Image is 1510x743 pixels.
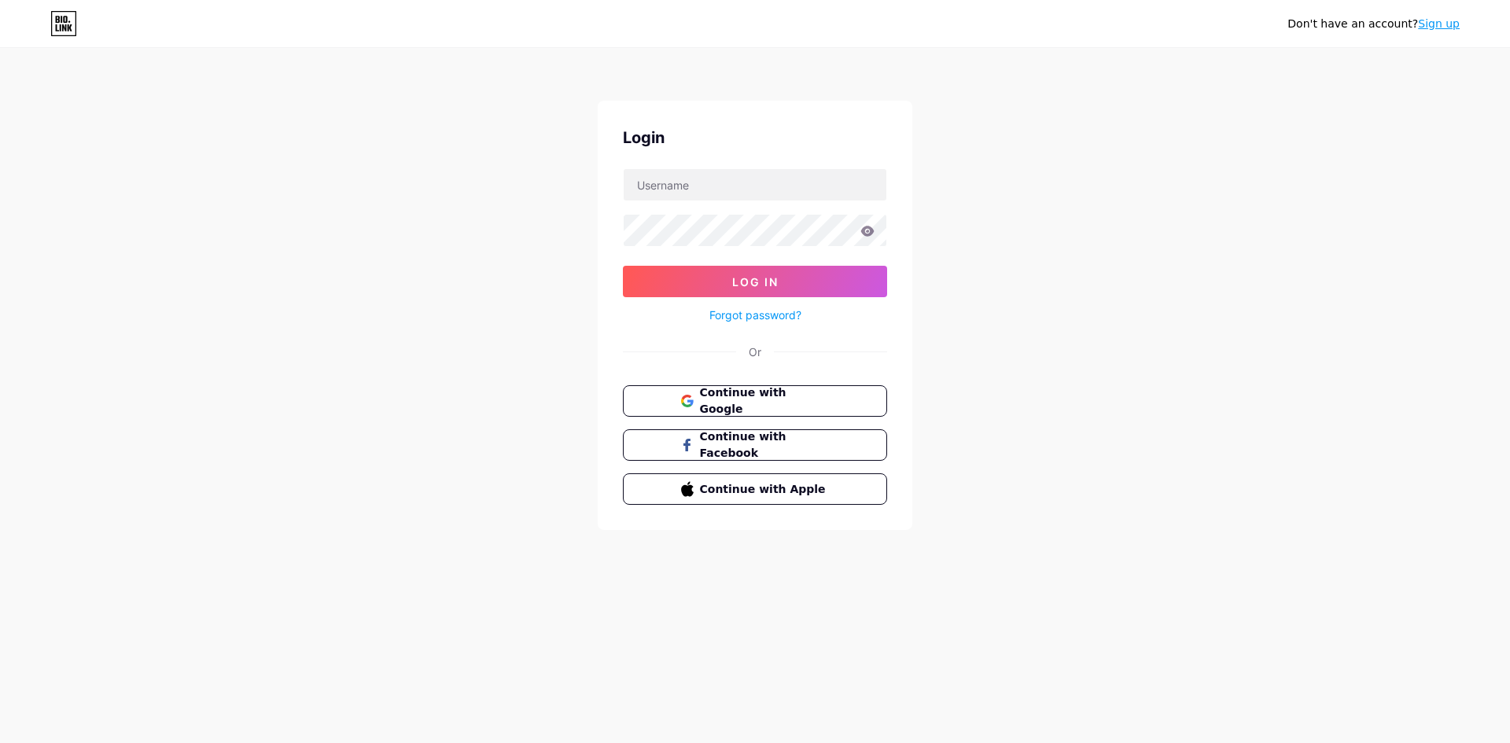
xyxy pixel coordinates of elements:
a: Sign up [1418,17,1460,30]
div: Login [623,126,887,149]
a: Forgot password? [709,307,801,323]
button: Continue with Google [623,385,887,417]
span: Continue with Facebook [700,429,830,462]
span: Continue with Apple [700,481,830,498]
input: Username [624,169,886,200]
div: Don't have an account? [1287,16,1460,32]
button: Continue with Facebook [623,429,887,461]
button: Continue with Apple [623,473,887,505]
span: Log In [732,275,779,289]
span: Continue with Google [700,384,830,417]
button: Log In [623,266,887,297]
div: Or [749,344,761,360]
